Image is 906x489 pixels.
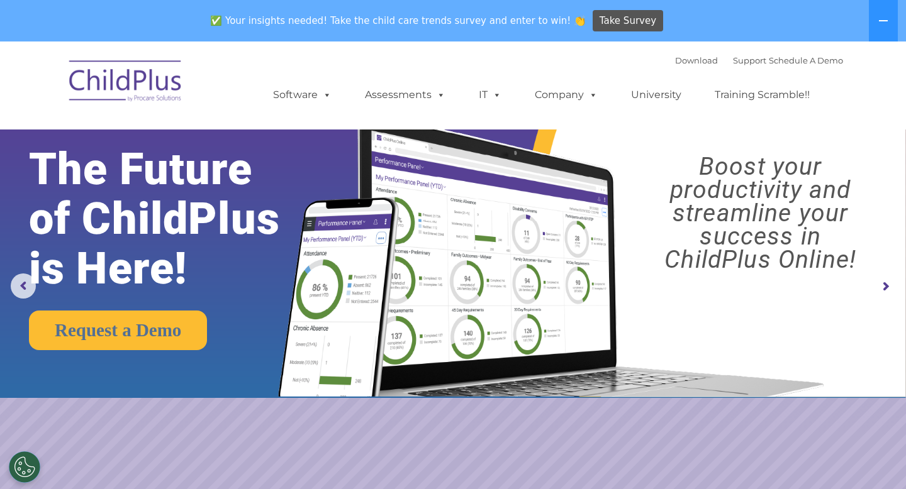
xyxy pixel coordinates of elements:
[63,52,189,114] img: ChildPlus by Procare Solutions
[175,83,213,92] span: Last name
[175,135,228,144] span: Phone number
[702,82,822,107] a: Training Scramble!!
[675,55,843,65] font: |
[466,82,514,107] a: IT
[675,55,718,65] a: Download
[593,10,664,32] a: Take Survey
[618,82,694,107] a: University
[626,155,895,272] rs-layer: Boost your productivity and streamline your success in ChildPlus Online!
[522,82,610,107] a: Company
[29,145,318,294] rs-layer: The Future of ChildPlus is Here!
[206,8,591,33] span: ✅ Your insights needed! Take the child care trends survey and enter to win! 👏
[733,55,766,65] a: Support
[260,82,344,107] a: Software
[9,451,40,483] button: Cookies Settings
[29,310,207,350] a: Request a Demo
[769,55,843,65] a: Schedule A Demo
[352,82,458,107] a: Assessments
[600,10,656,32] span: Take Survey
